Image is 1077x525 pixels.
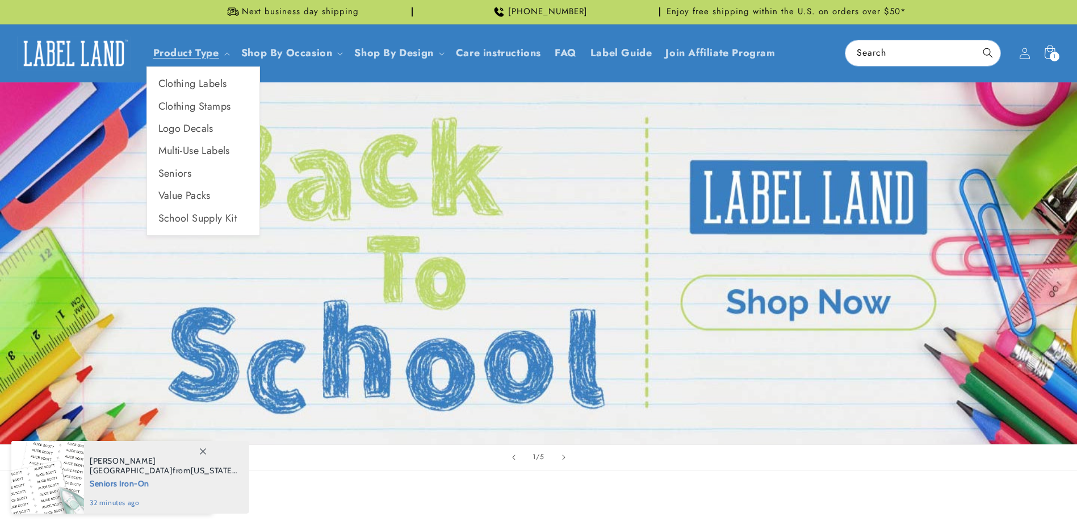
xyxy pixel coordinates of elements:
a: Clothing Labels [147,73,259,95]
span: 1 [1053,52,1056,61]
span: FAQ [555,47,577,60]
a: Logo Decals [147,118,259,140]
span: 5 [540,451,544,463]
span: Enjoy free shipping within the U.S. on orders over $50* [667,6,906,18]
span: Join Affiliate Program [665,47,775,60]
span: Care instructions [456,47,541,60]
button: Previous slide [501,445,526,470]
span: 1 [533,451,536,463]
span: [PERSON_NAME][GEOGRAPHIC_DATA] [90,456,173,476]
span: from , purchased [90,456,237,476]
span: / [536,451,540,463]
a: Shop By Design [354,45,433,60]
a: Label Guide [584,40,659,66]
span: Label Guide [590,47,652,60]
a: Value Packs [147,185,259,207]
a: Join Affiliate Program [659,40,782,66]
a: Seniors [147,163,259,185]
a: Product Type [153,45,219,60]
span: [US_STATE] [191,465,237,476]
summary: Shop By Design [347,40,449,66]
span: Shop By Occasion [241,47,333,60]
a: School Supply Kit [147,207,259,230]
a: Label Land [13,31,135,75]
summary: Product Type [146,40,234,66]
a: Clothing Stamps [147,95,259,118]
img: Label Land [17,36,131,71]
a: FAQ [548,40,584,66]
h2: Best sellers [170,495,908,513]
button: Search [975,40,1000,65]
button: Next slide [551,445,576,470]
span: Next business day shipping [242,6,359,18]
summary: Shop By Occasion [234,40,348,66]
a: Care instructions [449,40,548,66]
span: [PHONE_NUMBER] [508,6,588,18]
a: Multi-Use Labels [147,140,259,162]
